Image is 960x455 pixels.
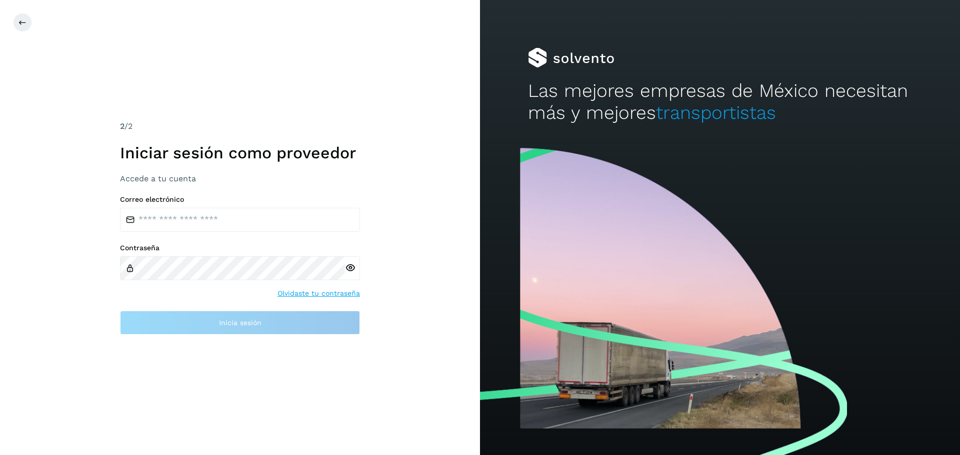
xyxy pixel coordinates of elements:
label: Contraseña [120,244,360,252]
span: Inicia sesión [219,319,261,326]
a: Olvidaste tu contraseña [277,288,360,299]
h2: Las mejores empresas de México necesitan más y mejores [528,80,912,124]
h3: Accede a tu cuenta [120,174,360,183]
div: /2 [120,120,360,132]
h1: Iniciar sesión como proveedor [120,143,360,162]
button: Inicia sesión [120,311,360,335]
label: Correo electrónico [120,195,360,204]
span: 2 [120,121,124,131]
span: transportistas [656,102,776,123]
